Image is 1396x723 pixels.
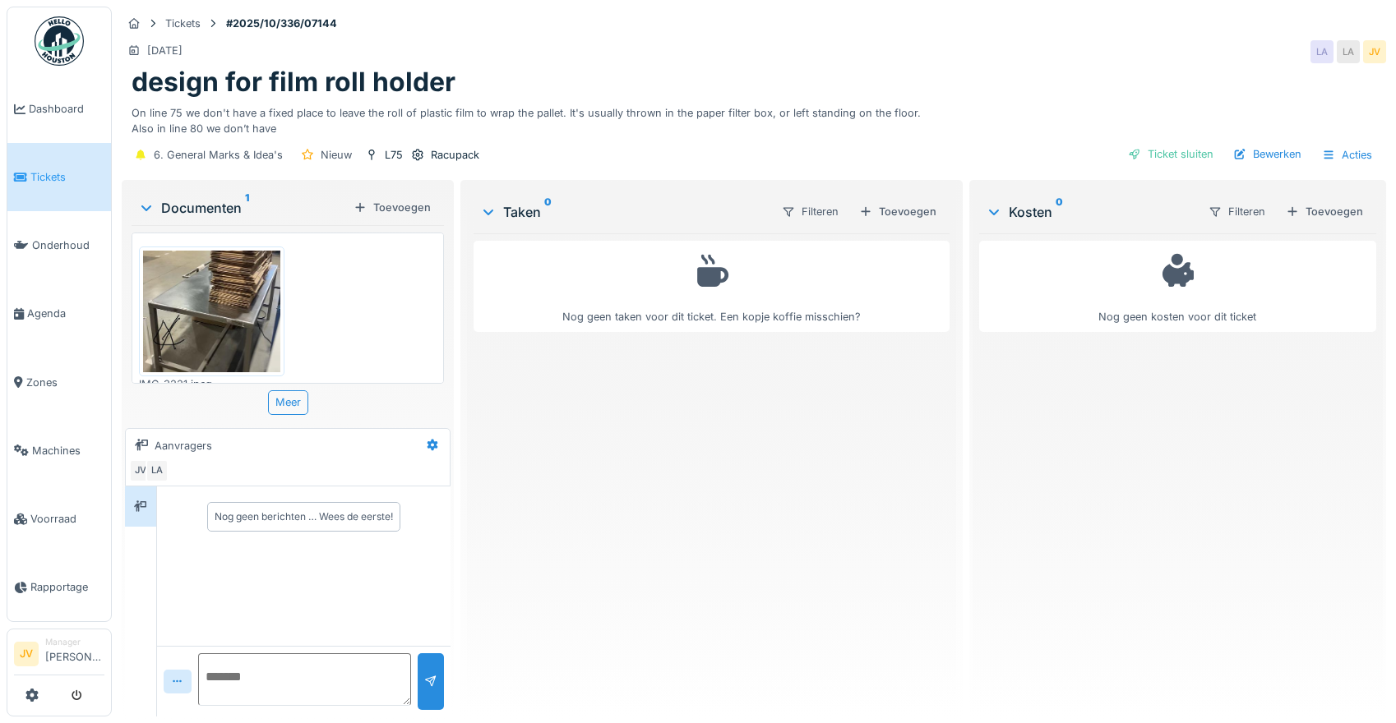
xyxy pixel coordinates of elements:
a: Rapportage [7,553,111,621]
div: L75 [385,147,403,163]
span: Dashboard [29,101,104,117]
span: Rapportage [30,579,104,595]
div: Bewerken [1227,143,1308,165]
div: Aanvragers [155,438,212,454]
div: Tickets [165,16,201,31]
a: Onderhoud [7,211,111,279]
img: Badge_color-CXgf-gQk.svg [35,16,84,66]
span: Agenda [27,306,104,321]
a: JV Manager[PERSON_NAME] [14,636,104,675]
div: LA [1337,40,1360,63]
div: [DATE] [147,43,183,58]
div: Manager [45,636,104,648]
li: JV [14,642,39,666]
a: Machines [7,417,111,485]
sup: 0 [1056,202,1063,222]
div: LA [1310,40,1334,63]
span: Zones [26,375,104,390]
sup: 1 [245,198,249,218]
div: Toevoegen [1279,200,1370,223]
div: 6. General Marks & Idea's [154,147,283,163]
div: Taken [480,202,767,222]
span: Voorraad [30,511,104,527]
div: Kosten [986,202,1195,222]
span: Machines [32,443,104,458]
div: Ticket sluiten [1121,143,1220,165]
div: Acties [1315,143,1380,167]
div: JV [129,459,152,482]
div: Documenten [138,198,347,218]
span: Onderhoud [32,237,104,253]
div: Nog geen taken voor dit ticket. Een kopje koffie misschien? [484,248,938,325]
a: Agenda [7,279,111,348]
div: JV [1363,40,1386,63]
div: On line 75 we don't have a fixed place to leave the roll of plastic film to wrap the pallet. It's... [132,99,1376,136]
span: Tickets [30,169,104,185]
div: Racupack [431,147,479,163]
img: b7m0iiomd4f0m0o4bzr02eruit3l [143,251,280,371]
div: Meer [268,390,308,414]
a: Voorraad [7,485,111,553]
div: Toevoegen [347,196,437,219]
div: Toevoegen [853,200,943,223]
h1: design for film roll holder [132,67,455,98]
div: Filteren [774,200,846,223]
div: Filteren [1201,200,1273,223]
a: Zones [7,348,111,417]
div: IMG_3221.jpeg [139,376,284,392]
a: Dashboard [7,75,111,143]
div: LA [146,459,169,482]
strong: #2025/10/336/07144 [220,16,344,31]
li: [PERSON_NAME] [45,636,104,671]
div: Nog geen kosten voor dit ticket [990,248,1366,325]
sup: 0 [544,202,552,222]
a: Tickets [7,143,111,211]
div: Nog geen berichten … Wees de eerste! [215,509,393,524]
div: Nieuw [321,147,352,163]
